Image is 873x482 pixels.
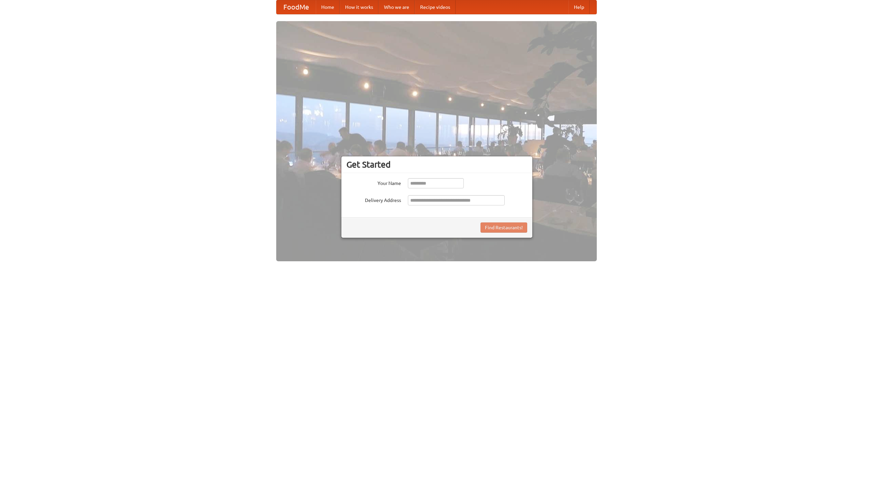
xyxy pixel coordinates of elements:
a: How it works [340,0,379,14]
label: Delivery Address [346,195,401,204]
a: Help [568,0,590,14]
a: Home [316,0,340,14]
label: Your Name [346,178,401,187]
a: Who we are [379,0,415,14]
a: FoodMe [277,0,316,14]
a: Recipe videos [415,0,456,14]
button: Find Restaurants! [480,222,527,233]
h3: Get Started [346,159,527,170]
